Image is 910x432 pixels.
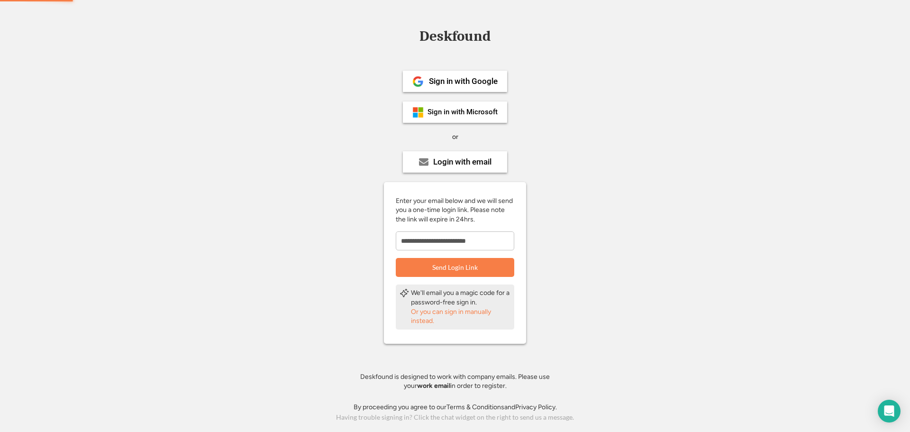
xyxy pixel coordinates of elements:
strong: work email [417,382,450,390]
div: Sign in with Microsoft [428,109,498,116]
div: Or you can sign in manually instead. [411,307,510,326]
div: Enter your email below and we will send you a one-time login link. Please note the link will expi... [396,196,514,224]
a: Terms & Conditions [446,403,504,411]
div: Deskfound is designed to work with company emails. Please use your in order to register. [348,372,562,391]
a: Privacy Policy. [515,403,557,411]
div: Deskfound [415,29,495,44]
div: or [452,132,458,142]
img: ms-symbollockup_mssymbol_19.png [412,107,424,118]
div: Login with email [433,158,491,166]
div: Open Intercom Messenger [878,400,901,423]
img: 1024px-Google__G__Logo.svg.png [412,76,424,87]
button: Send Login Link [396,258,514,277]
div: Sign in with Google [429,77,498,85]
div: We'll email you a magic code for a password-free sign in. [411,288,510,307]
div: By proceeding you agree to our and [354,403,557,412]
